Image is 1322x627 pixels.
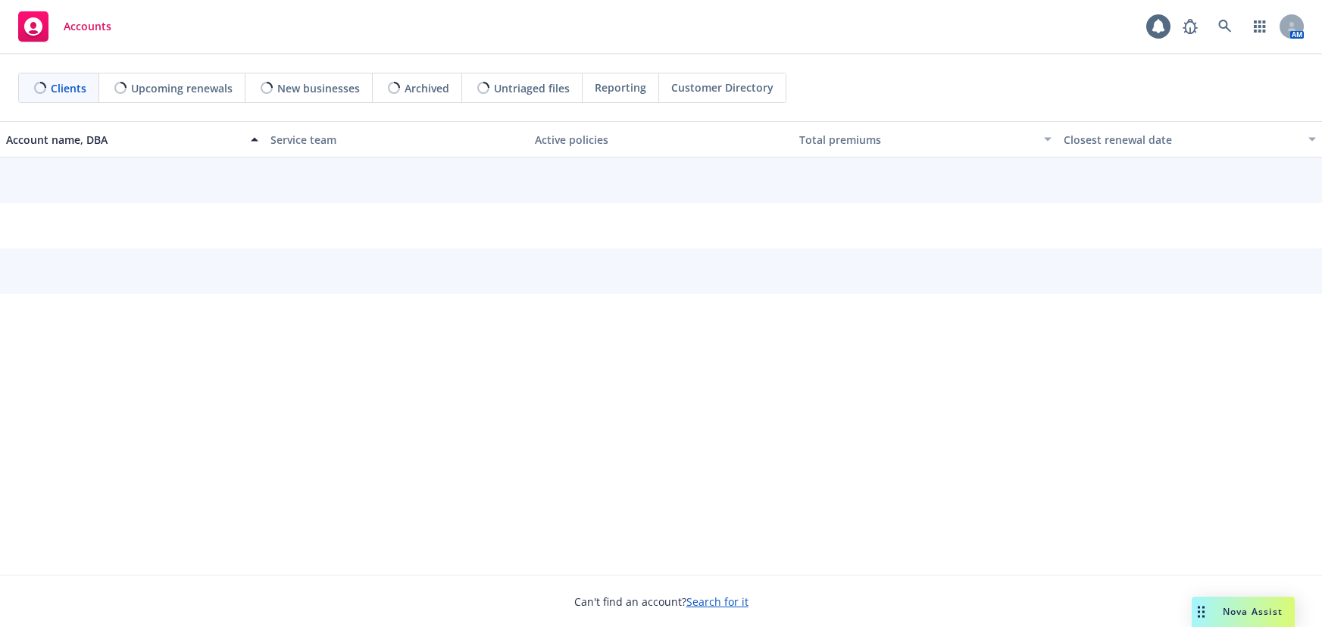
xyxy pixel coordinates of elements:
a: Report a Bug [1175,11,1205,42]
div: Service team [270,132,523,148]
div: Closest renewal date [1064,132,1299,148]
a: Switch app [1245,11,1275,42]
button: Closest renewal date [1058,121,1322,158]
span: Customer Directory [671,80,774,95]
span: Untriaged files [494,80,570,96]
button: Nova Assist [1192,597,1295,627]
button: Active policies [529,121,793,158]
div: Drag to move [1192,597,1211,627]
div: Account name, DBA [6,132,242,148]
span: New businesses [277,80,360,96]
span: Accounts [64,20,111,33]
a: Search [1210,11,1240,42]
a: Accounts [12,5,117,48]
button: Service team [264,121,529,158]
div: Total premiums [799,132,1035,148]
span: Nova Assist [1223,605,1283,618]
button: Total premiums [793,121,1058,158]
a: Search for it [686,594,749,609]
span: Reporting [595,80,646,95]
span: Clients [51,80,86,96]
span: Upcoming renewals [131,80,233,96]
span: Can't find an account? [574,594,749,610]
div: Active policies [535,132,787,148]
span: Archived [405,80,449,96]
